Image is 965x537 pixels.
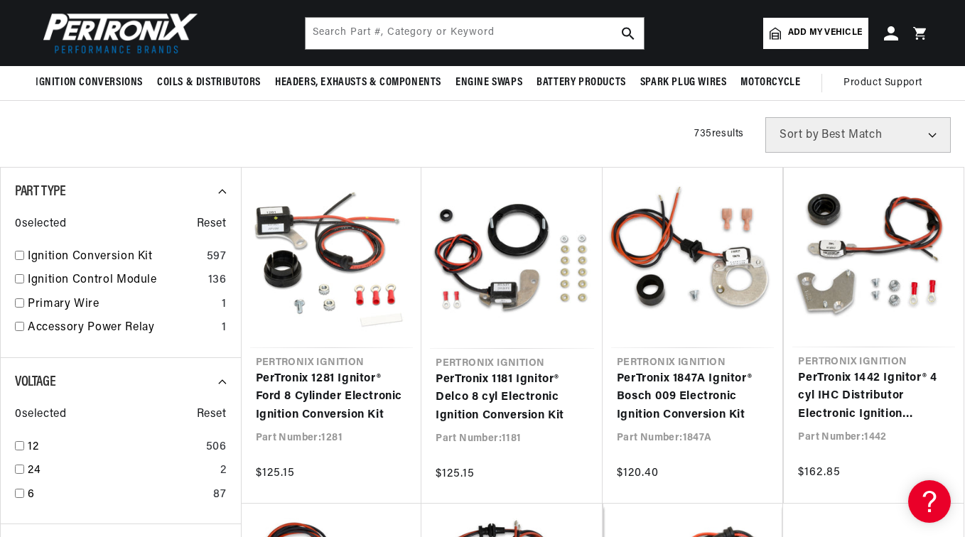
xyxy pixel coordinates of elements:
summary: Coils & Distributors [150,66,268,99]
div: 2 [220,462,227,480]
span: Part Type [15,185,65,199]
span: Reset [197,406,227,424]
img: Pertronix [36,9,199,58]
select: Sort by [765,117,951,153]
span: 0 selected [15,406,66,424]
a: 6 [28,486,207,504]
span: Coils & Distributors [157,75,261,90]
summary: Spark Plug Wires [633,66,734,99]
div: 597 [207,248,227,266]
span: Product Support [843,75,922,91]
summary: Headers, Exhausts & Components [268,66,448,99]
summary: Engine Swaps [448,66,529,99]
a: Ignition Control Module [28,271,203,290]
a: PerTronix 1442 Ignitor® 4 cyl IHC Distributor Electronic Ignition Conversion Kit [798,369,949,424]
a: PerTronix 1181 Ignitor® Delco 8 cyl Electronic Ignition Conversion Kit [436,371,588,425]
span: Reset [197,215,227,234]
a: Ignition Conversion Kit [28,248,201,266]
span: Spark Plug Wires [640,75,727,90]
span: 735 results [694,129,744,139]
span: Ignition Conversions [36,75,143,90]
div: 1 [222,319,227,337]
span: Voltage [15,375,55,389]
span: Motorcycle [740,75,800,90]
a: PerTronix 1847A Ignitor® Bosch 009 Electronic Ignition Conversion Kit [617,370,769,425]
summary: Motorcycle [733,66,807,99]
div: 1 [222,295,227,314]
div: 136 [208,271,227,290]
span: Add my vehicle [788,26,862,40]
a: Accessory Power Relay [28,319,216,337]
a: 24 [28,462,215,480]
summary: Ignition Conversions [36,66,150,99]
input: Search Part #, Category or Keyword [306,18,644,49]
a: 12 [28,438,200,457]
a: Primary Wire [28,295,216,314]
a: Add my vehicle [763,18,868,49]
span: Battery Products [537,75,626,90]
div: 506 [206,438,227,457]
span: 0 selected [15,215,66,234]
div: 87 [213,486,226,504]
span: Headers, Exhausts & Components [275,75,441,90]
summary: Product Support [843,66,929,100]
a: PerTronix 1281 Ignitor® Ford 8 Cylinder Electronic Ignition Conversion Kit [256,370,408,425]
span: Engine Swaps [455,75,522,90]
button: search button [613,18,644,49]
summary: Battery Products [529,66,633,99]
span: Sort by [780,129,819,141]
